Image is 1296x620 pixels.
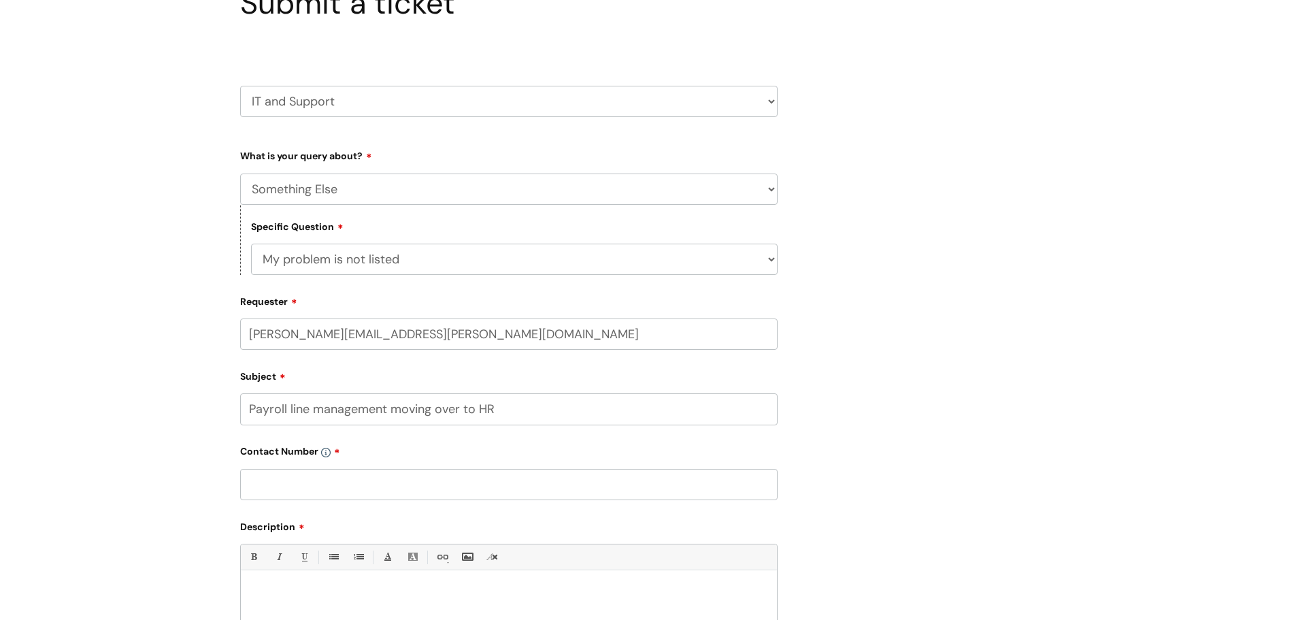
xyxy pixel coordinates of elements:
[379,549,396,566] a: Font Color
[245,549,262,566] a: Bold (Ctrl-B)
[484,549,501,566] a: Remove formatting (Ctrl-\)
[404,549,421,566] a: Back Color
[240,291,778,308] label: Requester
[459,549,476,566] a: Insert Image...
[240,517,778,533] label: Description
[251,219,344,233] label: Specific Question
[295,549,312,566] a: Underline(Ctrl-U)
[433,549,450,566] a: Link
[325,549,342,566] a: • Unordered List (Ctrl-Shift-7)
[240,319,778,350] input: Email
[240,146,778,162] label: What is your query about?
[240,441,778,457] label: Contact Number
[270,549,287,566] a: Italic (Ctrl-I)
[240,366,778,382] label: Subject
[321,448,331,457] img: info-icon.svg
[350,549,367,566] a: 1. Ordered List (Ctrl-Shift-8)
